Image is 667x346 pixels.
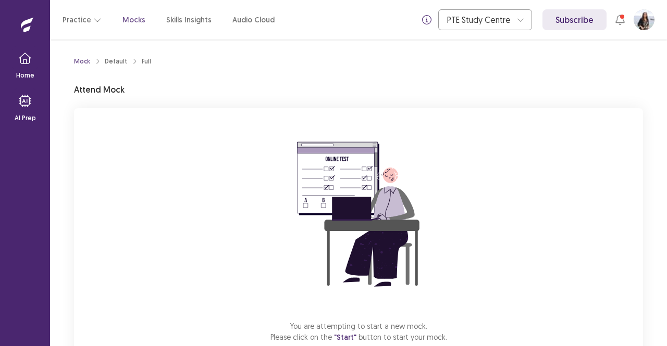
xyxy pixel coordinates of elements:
[142,57,151,66] div: Full
[634,9,654,30] button: User Profile Image
[15,113,36,123] p: AI Prep
[74,57,151,66] nav: breadcrumb
[16,71,34,80] p: Home
[542,9,607,30] a: Subscribe
[74,83,125,96] p: Attend Mock
[74,57,90,66] a: Mock
[232,15,275,25] a: Audio Cloud
[417,10,436,29] button: info
[265,121,452,308] img: attend-mock
[334,332,356,342] span: "Start"
[166,15,212,25] a: Skills Insights
[270,321,447,343] p: You are attempting to start a new mock. Please click on the button to start your mock.
[122,15,145,25] a: Mocks
[63,10,102,29] button: Practice
[447,10,512,30] div: PTE Study Centre
[105,57,127,66] div: Default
